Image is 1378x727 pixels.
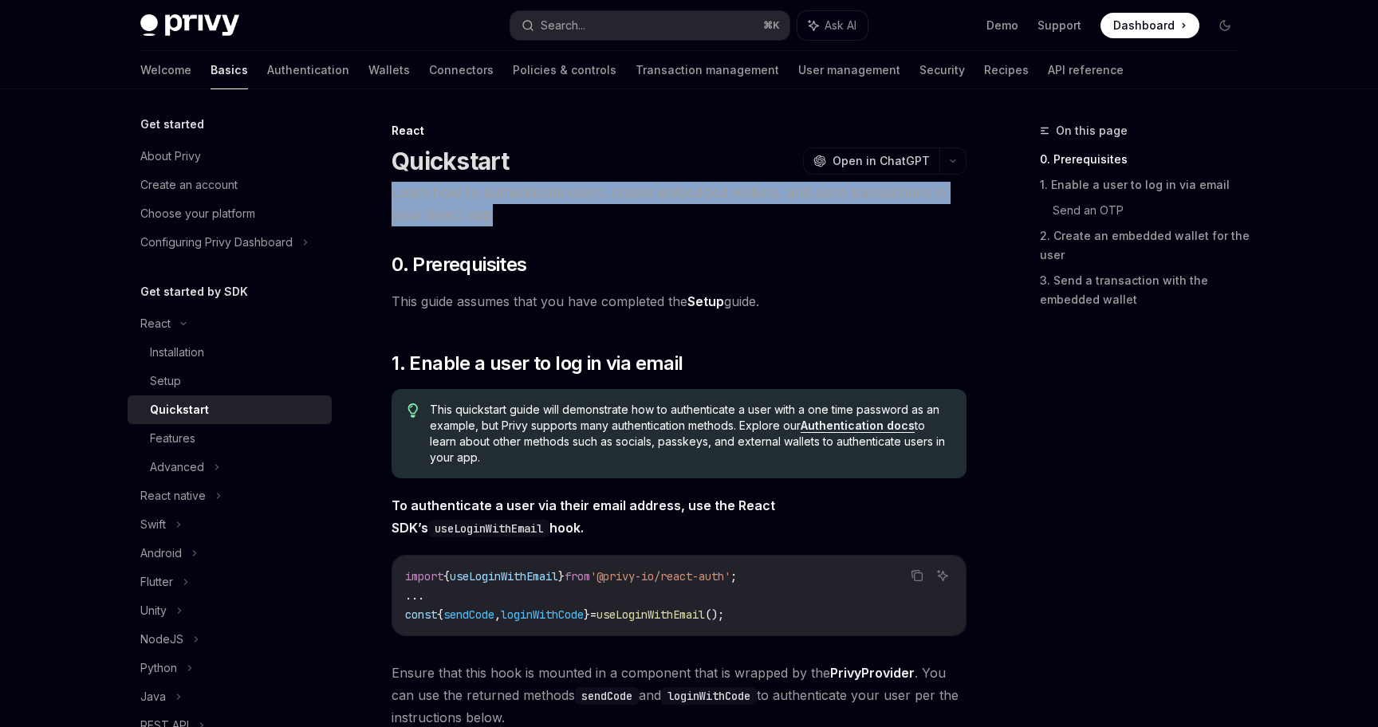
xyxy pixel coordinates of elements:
a: Support [1037,18,1081,33]
p: Learn how to authenticate users, create embedded wallets, and send transactions in your React app [392,182,967,226]
a: Security [919,51,965,89]
span: (); [705,607,724,622]
span: import [405,569,443,584]
a: Send an OTP [1053,198,1250,223]
span: Dashboard [1113,18,1175,33]
span: 0. Prerequisites [392,252,526,277]
span: '@privy-io/react-auth' [590,569,730,584]
svg: Tip [407,403,419,418]
span: Ask AI [825,18,856,33]
strong: To authenticate a user via their email address, use the React SDK’s hook. [392,497,775,536]
a: Recipes [984,51,1029,89]
span: sendCode [443,607,494,622]
span: const [405,607,437,622]
div: Features [150,429,195,448]
a: Setup [687,293,724,310]
button: Ask AI [932,565,953,586]
h5: Get started [140,115,204,134]
span: 1. Enable a user to log in via email [392,351,683,376]
a: Create an account [128,171,332,199]
div: Choose your platform [140,204,255,223]
div: Configuring Privy Dashboard [140,233,293,252]
span: { [443,569,450,584]
div: Setup [150,371,181,391]
h1: Quickstart [392,147,510,175]
a: 0. Prerequisites [1040,147,1250,172]
h5: Get started by SDK [140,282,248,301]
code: useLoginWithEmail [428,520,549,537]
a: Quickstart [128,395,332,424]
a: Setup [128,367,332,395]
span: } [558,569,565,584]
span: { [437,607,443,622]
div: Android [140,544,182,563]
a: Authentication docs [801,419,915,433]
img: dark logo [140,14,239,37]
a: Features [128,424,332,453]
div: About Privy [140,147,201,166]
span: Open in ChatGPT [833,153,930,169]
span: This quickstart guide will demonstrate how to authenticate a user with a one time password as an ... [430,402,951,466]
span: useLoginWithEmail [596,607,705,622]
span: useLoginWithEmail [450,569,558,584]
button: Ask AI [797,11,868,40]
div: Search... [541,16,585,35]
a: Transaction management [636,51,779,89]
a: Installation [128,338,332,367]
div: Java [140,687,166,706]
a: Welcome [140,51,191,89]
span: ⌘ K [763,19,780,32]
a: 1. Enable a user to log in via email [1040,172,1250,198]
a: Choose your platform [128,199,332,228]
div: Installation [150,343,204,362]
span: } [584,607,590,622]
span: ... [405,588,424,603]
a: Dashboard [1100,13,1199,38]
div: Unity [140,601,167,620]
span: = [590,607,596,622]
span: This guide assumes that you have completed the guide. [392,290,967,312]
span: loginWithCode [501,607,584,622]
button: Search...⌘K [510,11,789,40]
a: Wallets [368,51,410,89]
code: sendCode [575,687,639,705]
div: React [392,123,967,139]
button: Toggle dark mode [1212,13,1238,38]
div: Create an account [140,175,238,195]
div: Flutter [140,572,173,591]
a: About Privy [128,142,332,171]
span: from [565,569,590,584]
span: , [494,607,501,622]
code: loginWithCode [661,687,757,705]
div: React native [140,486,206,505]
a: PrivyProvider [830,665,915,682]
span: ; [730,569,737,584]
a: Demo [986,18,1018,33]
span: On this page [1056,121,1128,140]
div: Swift [140,515,166,534]
a: Authentication [267,51,349,89]
div: Advanced [150,458,204,477]
div: Quickstart [150,400,209,419]
button: Open in ChatGPT [803,147,939,175]
a: 2. Create an embedded wallet for the user [1040,223,1250,268]
a: Connectors [429,51,494,89]
a: API reference [1048,51,1124,89]
a: Basics [211,51,248,89]
div: NodeJS [140,630,183,649]
div: React [140,314,171,333]
a: 3. Send a transaction with the embedded wallet [1040,268,1250,312]
a: User management [798,51,900,89]
a: Policies & controls [513,51,616,89]
div: Python [140,658,177,678]
button: Copy the contents from the code block [907,565,927,586]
